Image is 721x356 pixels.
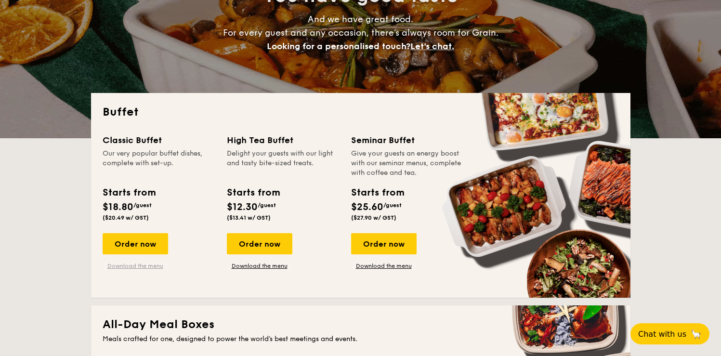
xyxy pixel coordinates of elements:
[103,201,133,213] span: $18.80
[227,149,340,178] div: Delight your guests with our light and tasty bite-sized treats.
[351,201,383,213] span: $25.60
[690,329,702,340] span: 🦙
[351,233,417,254] div: Order now
[227,214,271,221] span: ($13.41 w/ GST)
[103,214,149,221] span: ($20.49 w/ GST)
[223,14,498,52] span: And we have great food. For every guest and any occasion, there’s always room for Grain.
[103,262,168,270] a: Download the menu
[103,105,619,120] h2: Buffet
[638,330,686,339] span: Chat with us
[103,149,215,178] div: Our very popular buffet dishes, complete with set-up.
[351,214,396,221] span: ($27.90 w/ GST)
[351,149,464,178] div: Give your guests an energy boost with our seminar menus, complete with coffee and tea.
[103,133,215,147] div: Classic Buffet
[227,262,292,270] a: Download the menu
[227,133,340,147] div: High Tea Buffet
[227,185,279,200] div: Starts from
[133,202,152,209] span: /guest
[227,201,258,213] span: $12.30
[103,334,619,344] div: Meals crafted for one, designed to power the world's best meetings and events.
[351,185,404,200] div: Starts from
[258,202,276,209] span: /guest
[267,41,410,52] span: Looking for a personalised touch?
[630,323,709,344] button: Chat with us🦙
[103,317,619,332] h2: All-Day Meal Boxes
[351,133,464,147] div: Seminar Buffet
[103,185,155,200] div: Starts from
[103,233,168,254] div: Order now
[383,202,402,209] span: /guest
[351,262,417,270] a: Download the menu
[410,41,454,52] span: Let's chat.
[227,233,292,254] div: Order now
